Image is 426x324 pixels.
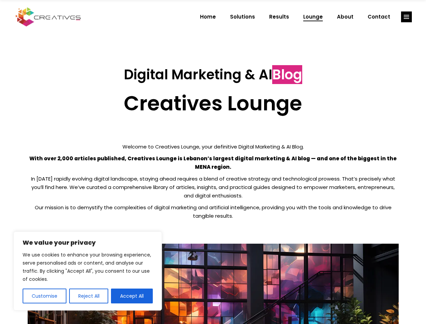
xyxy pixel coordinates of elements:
[13,232,162,310] div: We value your privacy
[269,8,289,26] span: Results
[69,289,109,303] button: Reject All
[28,174,399,200] p: In [DATE] rapidly evolving digital landscape, staying ahead requires a blend of creative strategy...
[303,8,323,26] span: Lounge
[401,11,412,22] a: link
[23,251,153,283] p: We use cookies to enhance your browsing experience, serve personalised ads or content, and analys...
[361,8,397,26] a: Contact
[337,8,353,26] span: About
[230,8,255,26] span: Solutions
[111,289,153,303] button: Accept All
[368,8,390,26] span: Contact
[193,8,223,26] a: Home
[28,203,399,220] p: Our mission is to demystify the complexities of digital marketing and artificial intelligence, pr...
[29,155,397,170] strong: With over 2,000 articles published, Creatives Lounge is Lebanon’s largest digital marketing & AI ...
[28,142,399,151] p: Welcome to Creatives Lounge, your definitive Digital Marketing & AI Blog.
[28,91,399,115] h2: Creatives Lounge
[296,8,330,26] a: Lounge
[262,8,296,26] a: Results
[23,289,66,303] button: Customise
[272,65,302,84] span: Blog
[223,8,262,26] a: Solutions
[23,239,153,247] p: We value your privacy
[28,66,399,83] h3: Digital Marketing & AI
[200,8,216,26] span: Home
[330,8,361,26] a: About
[14,6,82,27] img: Creatives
